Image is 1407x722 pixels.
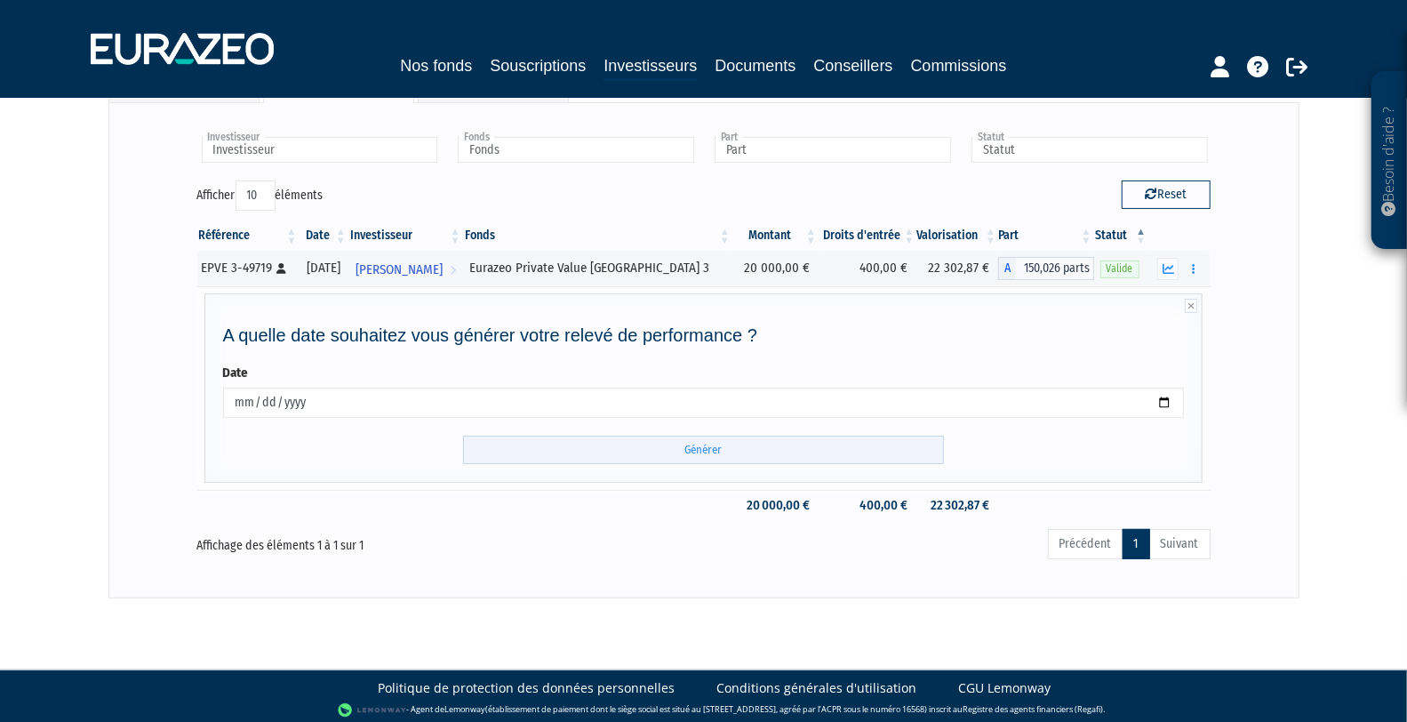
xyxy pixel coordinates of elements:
a: Nos fonds [400,53,472,78]
div: A - Eurazeo Private Value Europe 3 [998,257,1094,280]
a: Commissions [911,53,1007,78]
th: Droits d'entrée: activer pour trier la colonne par ordre croissant [819,221,917,251]
span: A [998,257,1016,280]
th: Valorisation: activer pour trier la colonne par ordre croissant [917,221,999,251]
th: Référence : activer pour trier la colonne par ordre croissant [197,221,300,251]
th: Investisseur: activer pour trier la colonne par ordre croissant [348,221,463,251]
th: Montant: activer pour trier la colonne par ordre croissant [732,221,819,251]
h4: A quelle date souhaitez vous générer votre relevé de performance ? [223,325,1185,345]
td: 22 302,87 € [917,251,999,286]
th: Statut : activer pour trier la colonne par ordre d&eacute;croissant [1094,221,1149,251]
a: Politique de protection des données personnelles [379,679,676,697]
a: 1 [1123,529,1150,559]
i: Voir l'investisseur [450,253,456,286]
input: Générer [463,436,944,465]
td: 20 000,00 € [732,490,819,521]
a: Registre des agents financiers (Regafi) [963,703,1103,715]
a: Documents [715,53,796,78]
img: 1732889491-logotype_eurazeo_blanc_rvb.png [91,33,274,65]
div: - Agent de (établissement de paiement dont le siège social est situé au [STREET_ADDRESS], agréé p... [18,702,1389,719]
label: Date [223,364,249,382]
p: Besoin d'aide ? [1379,81,1400,241]
th: Date: activer pour trier la colonne par ordre croissant [299,221,348,251]
a: Souscriptions [490,53,586,78]
img: logo-lemonway.png [338,702,406,719]
div: [DATE] [305,259,341,277]
a: Conditions générales d'utilisation [717,679,917,697]
a: [PERSON_NAME] [348,251,463,286]
td: 400,00 € [819,251,917,286]
div: Portefeuille (1) [263,73,414,103]
th: Fonds: activer pour trier la colonne par ordre croissant [463,221,732,251]
td: 20 000,00 € [732,251,819,286]
td: 400,00 € [819,490,917,521]
div: Documents (3) [418,73,569,102]
span: [PERSON_NAME] [356,253,443,286]
a: Conseillers [814,53,893,78]
td: 22 302,87 € [917,490,999,521]
div: Informations investisseur [108,73,260,102]
a: Lemonway [444,703,485,715]
select: Afficheréléments [236,180,276,211]
div: EPVE 3-49719 [202,259,293,277]
i: [Français] Personne physique [277,263,287,274]
th: Part: activer pour trier la colonne par ordre croissant [998,221,1094,251]
div: Eurazeo Private Value [GEOGRAPHIC_DATA] 3 [469,259,726,277]
span: Valide [1100,261,1139,277]
label: Afficher éléments [197,180,324,211]
span: 150,026 parts [1016,257,1094,280]
div: Affichage des éléments 1 à 1 sur 1 [197,527,604,556]
a: CGU Lemonway [959,679,1051,697]
button: Reset [1122,180,1211,209]
a: Investisseurs [604,53,697,81]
